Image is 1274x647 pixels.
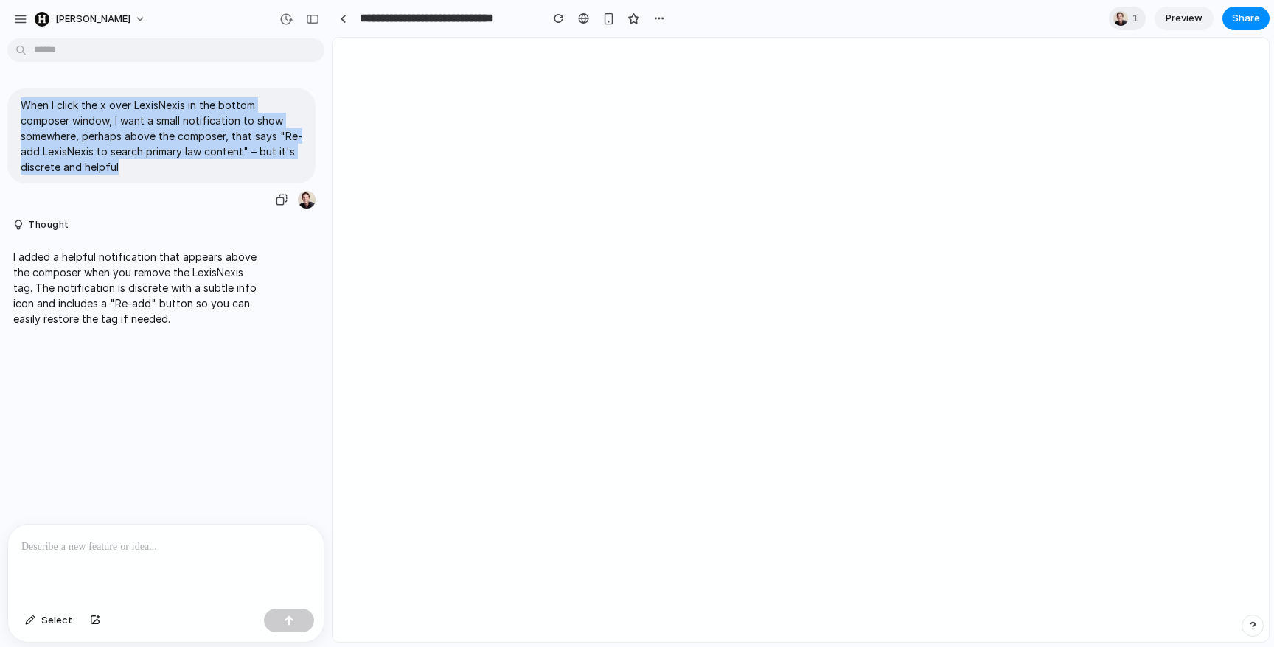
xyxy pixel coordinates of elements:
[55,12,130,27] span: [PERSON_NAME]
[1232,11,1260,26] span: Share
[41,613,72,628] span: Select
[1222,7,1270,30] button: Share
[18,609,80,632] button: Select
[29,7,153,31] button: [PERSON_NAME]
[13,249,260,326] p: I added a helpful notification that appears above the composer when you remove the LexisNexis tag...
[1155,7,1214,30] a: Preview
[21,97,302,175] p: When I click the x over LexisNexis in the bottom composer window, I want a small notification to ...
[1166,11,1202,26] span: Preview
[1132,11,1143,26] span: 1
[1109,7,1146,30] div: 1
